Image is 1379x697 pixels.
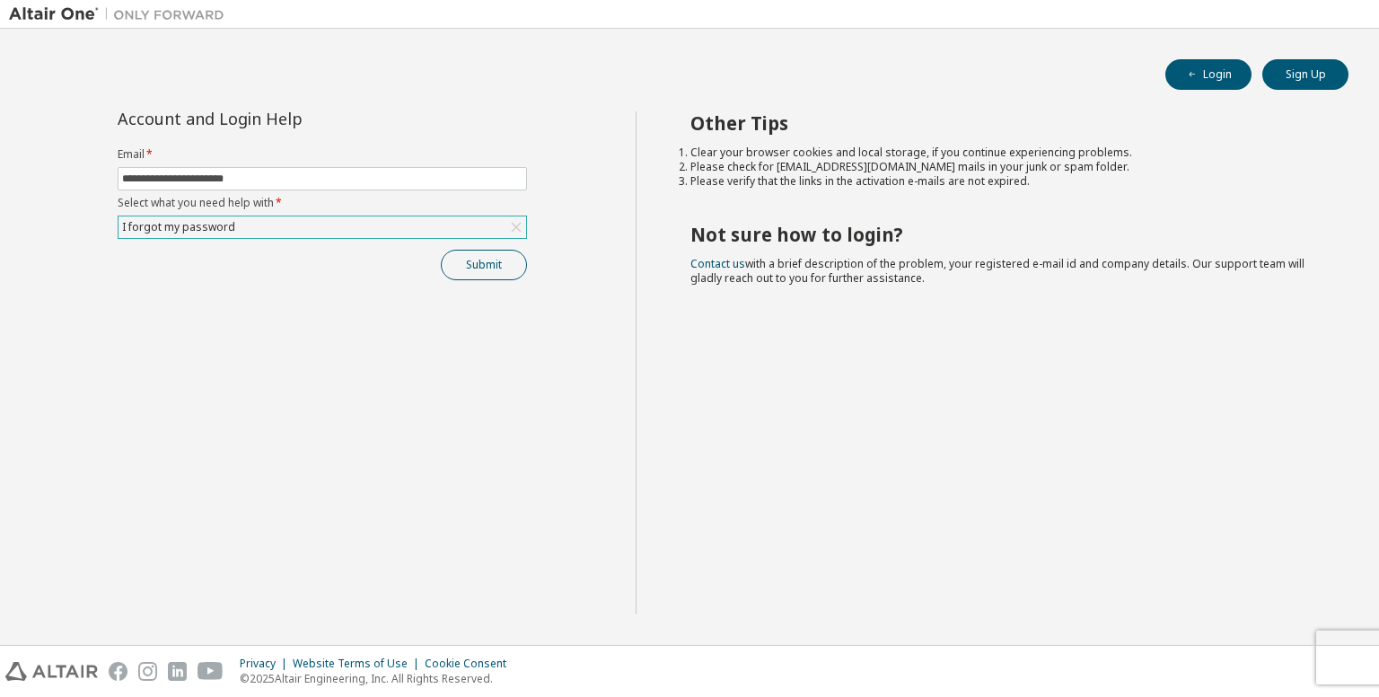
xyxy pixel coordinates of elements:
[138,662,157,681] img: instagram.svg
[198,662,224,681] img: youtube.svg
[293,657,425,671] div: Website Terms of Use
[1262,59,1348,90] button: Sign Up
[5,662,98,681] img: altair_logo.svg
[119,217,238,237] div: I forgot my password
[690,256,745,271] a: Contact us
[118,111,445,126] div: Account and Login Help
[119,216,526,238] div: I forgot my password
[9,5,233,23] img: Altair One
[690,160,1317,174] li: Please check for [EMAIL_ADDRESS][DOMAIN_NAME] mails in your junk or spam folder.
[240,671,517,686] p: © 2025 Altair Engineering, Inc. All Rights Reserved.
[1165,59,1252,90] button: Login
[118,196,527,210] label: Select what you need help with
[690,174,1317,189] li: Please verify that the links in the activation e-mails are not expired.
[168,662,187,681] img: linkedin.svg
[118,147,527,162] label: Email
[109,662,127,681] img: facebook.svg
[425,657,517,671] div: Cookie Consent
[441,250,527,280] button: Submit
[690,111,1317,135] h2: Other Tips
[690,146,1317,160] li: Clear your browser cookies and local storage, if you continue experiencing problems.
[690,223,1317,246] h2: Not sure how to login?
[690,256,1304,286] span: with a brief description of the problem, your registered e-mail id and company details. Our suppo...
[240,657,293,671] div: Privacy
